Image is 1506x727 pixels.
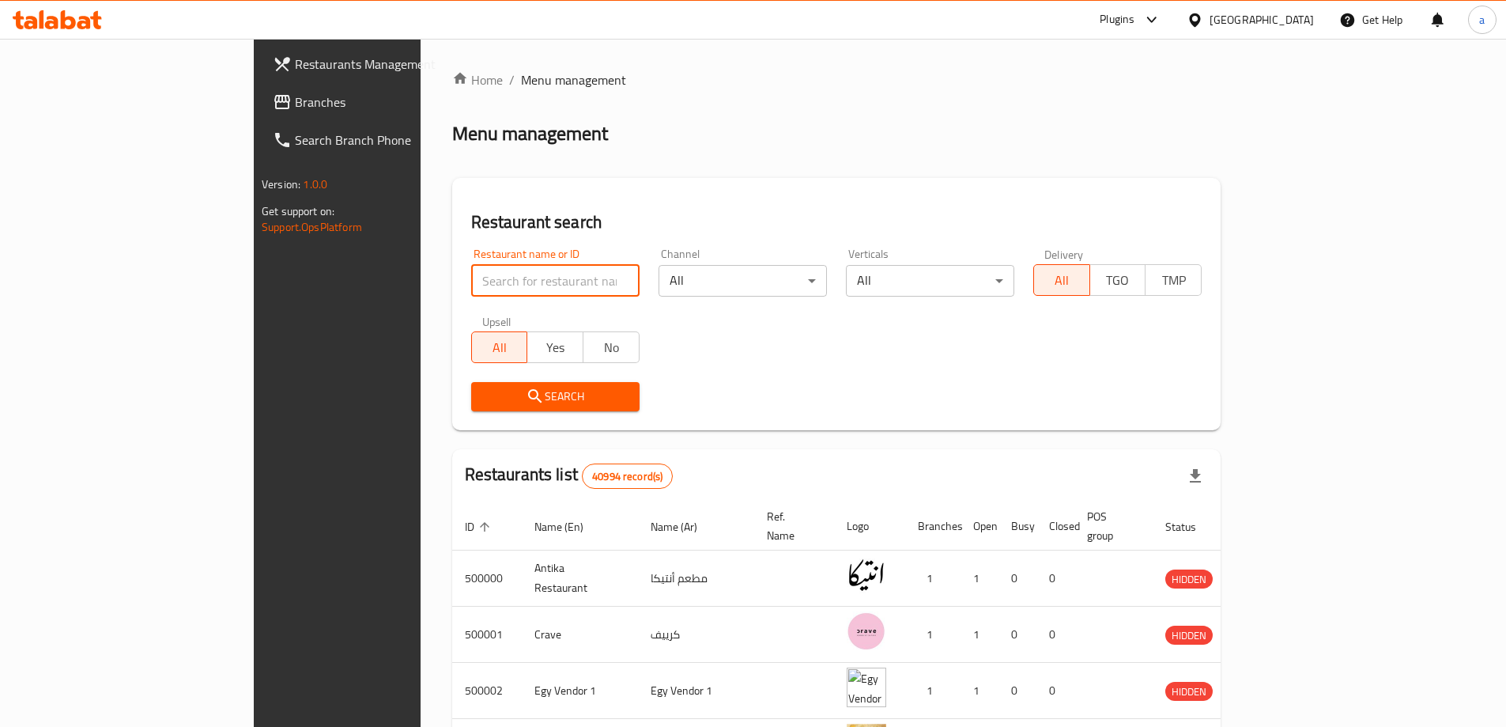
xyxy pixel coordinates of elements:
[583,331,640,363] button: No
[1033,264,1090,296] button: All
[262,174,300,195] span: Version:
[1210,11,1314,28] div: [GEOGRAPHIC_DATA]
[452,121,608,146] h2: Menu management
[1165,683,1213,701] span: HIDDEN
[1100,10,1134,29] div: Plugins
[484,387,627,407] span: Search
[638,607,754,663] td: كرييف
[961,663,998,719] td: 1
[1165,517,1217,536] span: Status
[534,517,604,536] span: Name (En)
[295,55,493,74] span: Restaurants Management
[905,502,961,551] th: Branches
[1165,570,1213,589] span: HIDDEN
[262,201,334,222] span: Get support on:
[847,555,886,595] img: Antika Restaurant
[638,551,754,607] td: مطعم أنتيكا
[1165,627,1213,645] span: HIDDEN
[847,668,886,707] img: Egy Vendor 1
[905,663,961,719] td: 1
[638,663,754,719] td: Egy Vendor 1
[1145,264,1202,296] button: TMP
[1036,607,1074,663] td: 0
[847,612,886,651] img: Crave
[478,336,522,359] span: All
[905,551,961,607] td: 1
[834,502,905,551] th: Logo
[905,607,961,663] td: 1
[1044,248,1084,259] label: Delivery
[522,607,638,663] td: Crave
[1089,264,1146,296] button: TGO
[1165,682,1213,701] div: HIDDEN
[471,265,640,297] input: Search for restaurant name or ID..
[1036,502,1074,551] th: Closed
[961,607,998,663] td: 1
[583,469,672,484] span: 40994 record(s)
[659,265,827,297] div: All
[998,502,1036,551] th: Busy
[260,121,505,159] a: Search Branch Phone
[262,217,362,237] a: Support.OpsPlatform
[522,663,638,719] td: Egy Vendor 1
[527,331,583,363] button: Yes
[767,507,815,545] span: Ref. Name
[1165,626,1213,645] div: HIDDEN
[295,93,493,112] span: Branches
[295,131,493,150] span: Search Branch Phone
[1036,551,1074,607] td: 0
[998,551,1036,607] td: 0
[482,316,511,327] label: Upsell
[522,551,638,607] td: Antika Restaurant
[846,265,1014,297] div: All
[1479,11,1485,28] span: a
[465,517,495,536] span: ID
[998,663,1036,719] td: 0
[961,502,998,551] th: Open
[1040,269,1084,292] span: All
[998,607,1036,663] td: 0
[521,70,626,89] span: Menu management
[471,210,1202,234] h2: Restaurant search
[534,336,577,359] span: Yes
[471,331,528,363] button: All
[1152,269,1195,292] span: TMP
[260,83,505,121] a: Branches
[590,336,633,359] span: No
[1087,507,1134,545] span: POS group
[509,70,515,89] li: /
[260,45,505,83] a: Restaurants Management
[961,551,998,607] td: 1
[452,70,1221,89] nav: breadcrumb
[1165,570,1213,589] div: HIDDEN
[1096,269,1140,292] span: TGO
[303,174,327,195] span: 1.0.0
[471,382,640,411] button: Search
[582,464,673,489] div: Total records count
[1176,457,1214,495] div: Export file
[465,463,674,489] h2: Restaurants list
[651,517,718,536] span: Name (Ar)
[1036,663,1074,719] td: 0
